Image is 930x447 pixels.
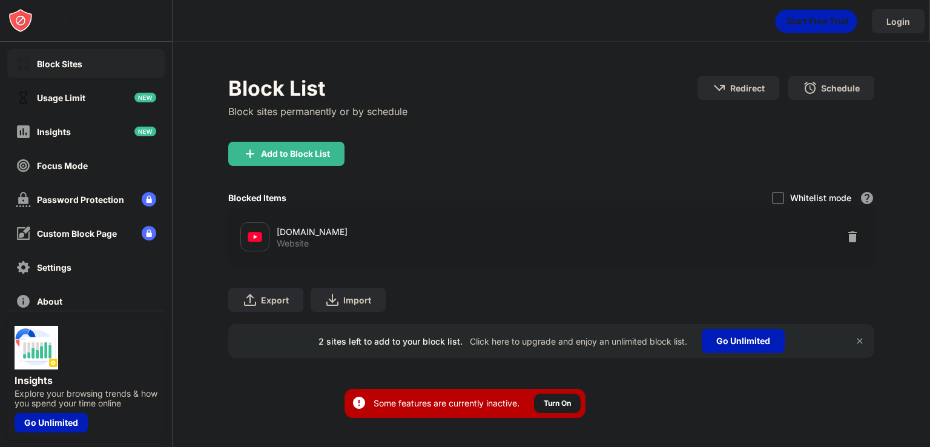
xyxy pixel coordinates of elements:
img: favicons [248,230,262,244]
img: new-icon.svg [134,93,156,102]
div: Block Sites [37,59,82,69]
img: password-protection-off.svg [16,192,31,207]
div: Settings [37,262,71,273]
img: settings-off.svg [16,260,31,275]
div: Insights [37,127,71,137]
img: logo-blocksite.svg [8,8,94,33]
img: block-on.svg [16,56,31,71]
div: About [37,296,62,306]
img: error-circle-white.svg [352,396,366,410]
div: Explore your browsing trends & how you spend your time online [15,389,157,408]
div: Go Unlimited [15,413,88,432]
div: Insights [15,374,157,386]
img: x-button.svg [855,336,865,346]
div: Whitelist mode [790,193,851,203]
div: Custom Block Page [37,228,117,239]
div: Blocked Items [228,193,286,203]
img: focus-off.svg [16,158,31,173]
div: Add to Block List [261,149,330,159]
div: Export [261,295,289,305]
div: Turn On [544,397,571,409]
img: insights-off.svg [16,124,31,139]
img: lock-menu.svg [142,192,156,207]
div: Click here to upgrade and enjoy an unlimited block list. [470,336,687,346]
div: Block sites permanently or by schedule [228,105,407,118]
div: Import [343,295,371,305]
div: Redirect [730,83,765,93]
div: Go Unlimited [702,329,785,353]
img: new-icon.svg [134,127,156,136]
div: animation [775,9,857,33]
img: about-off.svg [16,294,31,309]
img: customize-block-page-off.svg [16,226,31,241]
div: Usage Limit [37,93,85,103]
div: Some features are currently inactive. [374,397,519,409]
div: Block List [228,76,407,101]
div: Focus Mode [37,161,88,171]
img: time-usage-off.svg [16,90,31,105]
img: lock-menu.svg [142,226,156,240]
div: Schedule [821,83,860,93]
div: 2 sites left to add to your block list. [318,336,463,346]
div: Website [277,238,309,249]
div: Login [886,16,910,27]
div: [DOMAIN_NAME] [277,225,551,238]
img: push-insights.svg [15,326,58,369]
div: Password Protection [37,194,124,205]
